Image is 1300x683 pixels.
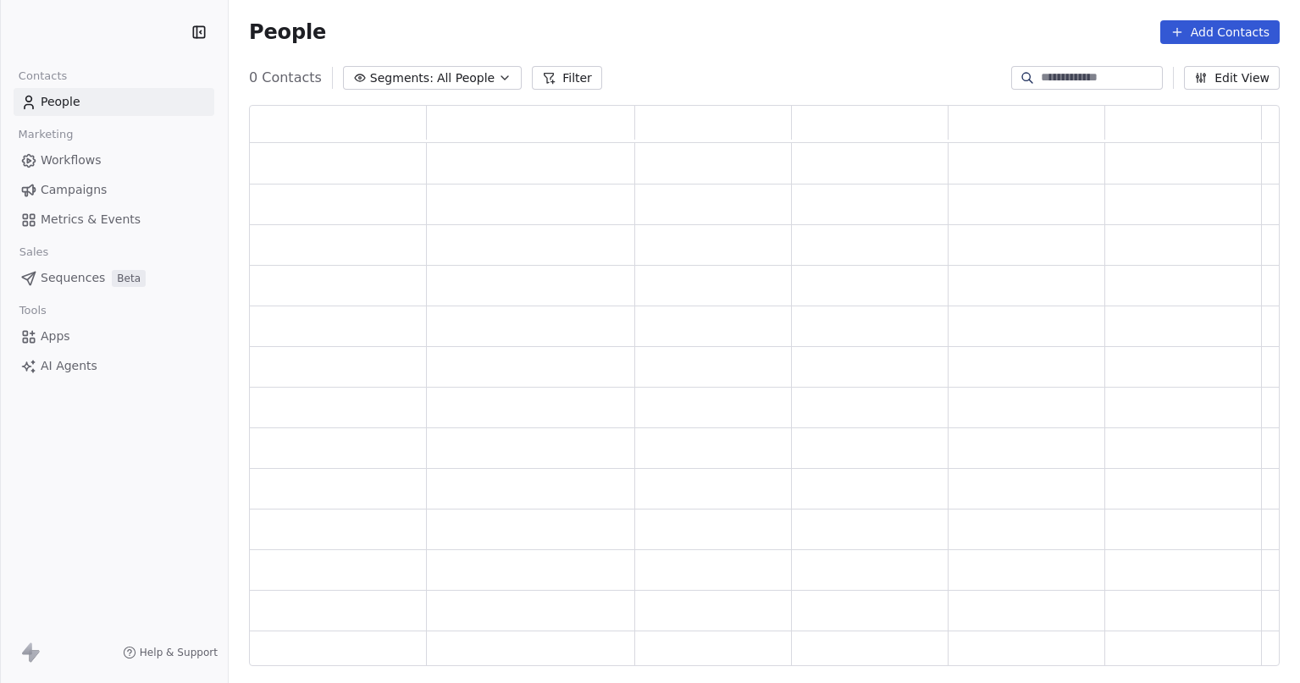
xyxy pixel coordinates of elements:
[14,88,214,116] a: People
[41,269,105,287] span: Sequences
[14,322,214,350] a: Apps
[370,69,434,87] span: Segments:
[14,264,214,292] a: SequencesBeta
[249,19,326,45] span: People
[41,181,107,199] span: Campaigns
[41,328,70,345] span: Apps
[41,357,97,375] span: AI Agents
[12,240,56,265] span: Sales
[14,176,214,204] a: Campaigns
[112,270,146,287] span: Beta
[11,122,80,147] span: Marketing
[41,93,80,111] span: People
[123,646,218,659] a: Help & Support
[1184,66,1280,90] button: Edit View
[249,68,322,88] span: 0 Contacts
[14,352,214,380] a: AI Agents
[1160,20,1280,44] button: Add Contacts
[41,151,102,169] span: Workflows
[41,211,141,229] span: Metrics & Events
[437,69,495,87] span: All People
[14,206,214,234] a: Metrics & Events
[14,146,214,174] a: Workflows
[532,66,602,90] button: Filter
[140,646,218,659] span: Help & Support
[11,63,75,89] span: Contacts
[12,298,53,323] span: Tools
